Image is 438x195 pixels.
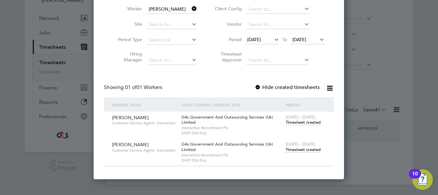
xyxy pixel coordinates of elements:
[112,120,177,126] span: Customer Service Agent - Interaction
[286,114,315,120] span: [DATE] - [DATE]
[281,35,289,44] span: To
[113,51,142,63] label: Hiring Manager
[255,84,320,91] label: Hide created timesheets
[147,20,197,29] input: Search for...
[412,174,418,182] div: 10
[181,153,282,158] span: Interaction Recruitment Plc
[286,147,321,153] span: Timesheet created
[112,142,149,147] span: [PERSON_NAME]
[284,97,327,112] div: Period
[246,20,309,29] input: Search for...
[181,141,273,152] span: G4s Government And Outsourcing Services (Uk) Limited
[181,158,282,163] span: DWP ESA Enq
[412,169,433,190] button: Open Resource Center, 10 new notifications
[246,5,309,14] input: Search for...
[292,37,306,42] span: [DATE]
[181,114,273,125] span: G4s Government And Outsourcing Services (Uk) Limited
[112,148,177,153] span: Customer Service Agent - Interaction
[113,21,142,27] label: Site
[125,84,137,91] span: 01 of
[213,21,242,27] label: Vendor
[113,6,142,12] label: Worker
[181,125,282,130] span: Interaction Recruitment Plc
[213,6,242,12] label: Client Config
[104,84,164,91] div: Showing
[147,56,197,65] input: Search for...
[181,130,282,136] span: DWP ESA Enq
[213,51,242,63] label: Timesheet Approver
[113,37,142,42] label: Period Type
[147,5,197,14] input: Search for...
[147,36,197,45] input: Select one
[180,97,284,112] div: Client Config / Vendor / Site
[110,97,180,112] div: Worker / Role
[213,37,242,42] label: Period
[125,84,162,91] span: 01 Workers
[112,115,149,120] span: [PERSON_NAME]
[286,141,315,147] span: [DATE] - [DATE]
[286,120,321,125] span: Timesheet created
[247,37,261,42] span: [DATE]
[246,56,309,65] input: Search for...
